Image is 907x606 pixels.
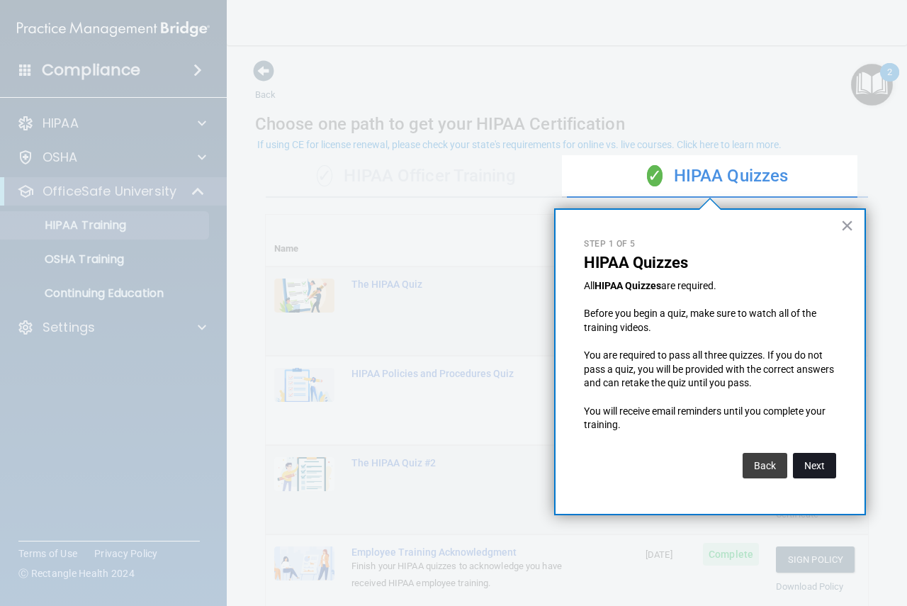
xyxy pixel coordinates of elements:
span: ✓ [647,165,663,186]
strong: HIPAA Quizzes [595,280,661,291]
div: HIPAA Quizzes [567,155,868,198]
iframe: Drift Widget Chat Controller [836,508,890,562]
p: You will receive email reminders until you complete your training. [584,405,836,432]
p: Before you begin a quiz, make sure to watch all of the training videos. [584,307,836,335]
button: Back [743,453,787,478]
span: All [584,280,595,291]
p: You are required to pass all three quizzes. If you do not pass a quiz, you will be provided with ... [584,349,836,391]
button: Next [793,453,836,478]
p: Step 1 of 5 [584,238,836,250]
button: Close [840,214,854,237]
p: HIPAA Quizzes [584,254,836,272]
span: are required. [661,280,716,291]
